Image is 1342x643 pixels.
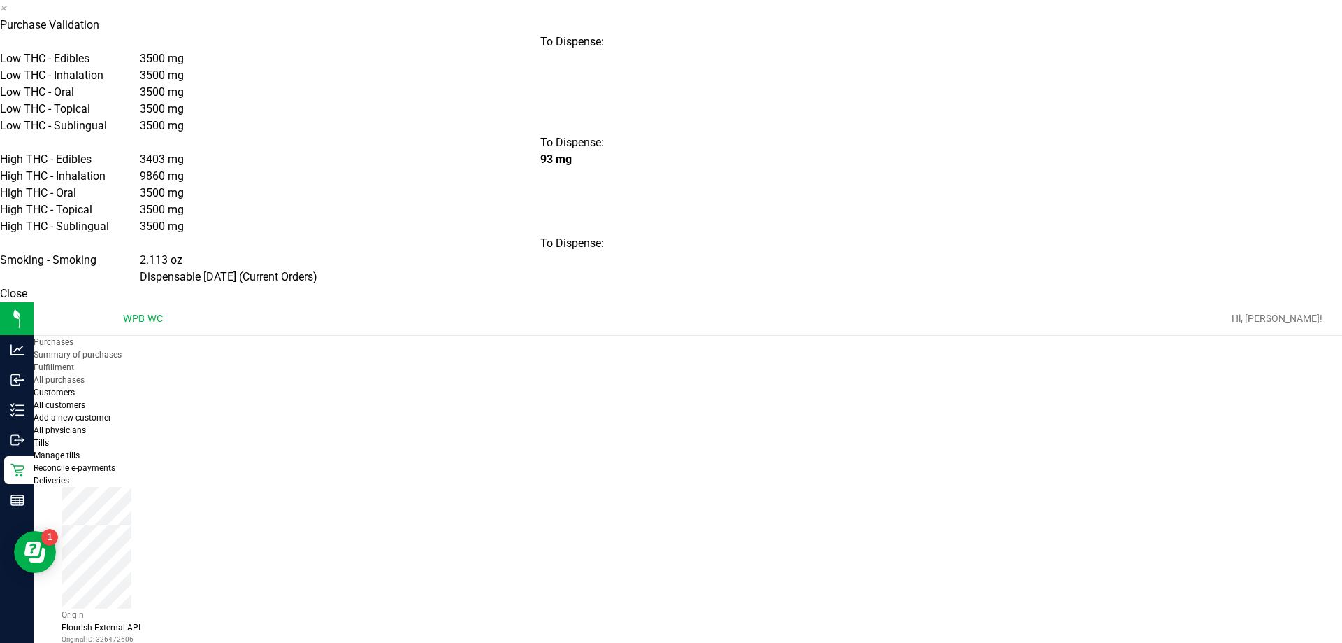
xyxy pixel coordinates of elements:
inline-svg: Reports [10,493,24,507]
div: 3500 mg [140,202,540,218]
span: Add a new customer [34,413,111,423]
strong: 93 mg [540,153,572,166]
span: All purchases [34,375,85,385]
div: 3500 mg [140,101,540,118]
span: All physicians [34,425,86,435]
label: Origin [62,610,84,620]
div: To Dispense: [540,34,941,50]
inline-svg: Outbound [10,433,24,447]
div: 3500 mg [140,118,540,134]
span: Manage tills [34,451,80,460]
span: WPB WC [123,313,163,325]
div: 3403 mg [140,151,540,168]
p: Dispensable [DATE] (Current Orders) [140,269,540,285]
div: 3500 mg [140,50,540,67]
img: Flourish Software [7,302,27,335]
div: To Dispense: [540,235,941,252]
iframe: Resource center unread badge [41,529,58,546]
span: Hi, [PERSON_NAME]! [1232,313,1322,324]
div: To Dispense: [540,134,941,151]
div: 2.113 oz [140,252,540,285]
span: All customers [34,400,85,410]
div: 9860 mg [140,168,540,185]
inline-svg: Retail [10,463,24,477]
span: Deliveries [34,476,69,486]
inline-svg: Inventory [10,403,24,417]
inline-svg: Inbound [10,373,24,387]
div: 3500 mg [140,185,540,202]
inline-svg: Analytics [10,343,24,357]
span: Fulfillment [34,362,74,372]
iframe: Resource center [14,531,56,573]
span: Customers [34,388,75,397]
div: 3500 mg [140,218,540,235]
span: Summary of purchases [34,350,122,360]
span: Purchases [34,337,73,347]
span: Tills [34,438,49,448]
span: Reconcile e-payments [34,463,115,473]
div: 3500 mg [140,67,540,84]
div: 3500 mg [140,84,540,101]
